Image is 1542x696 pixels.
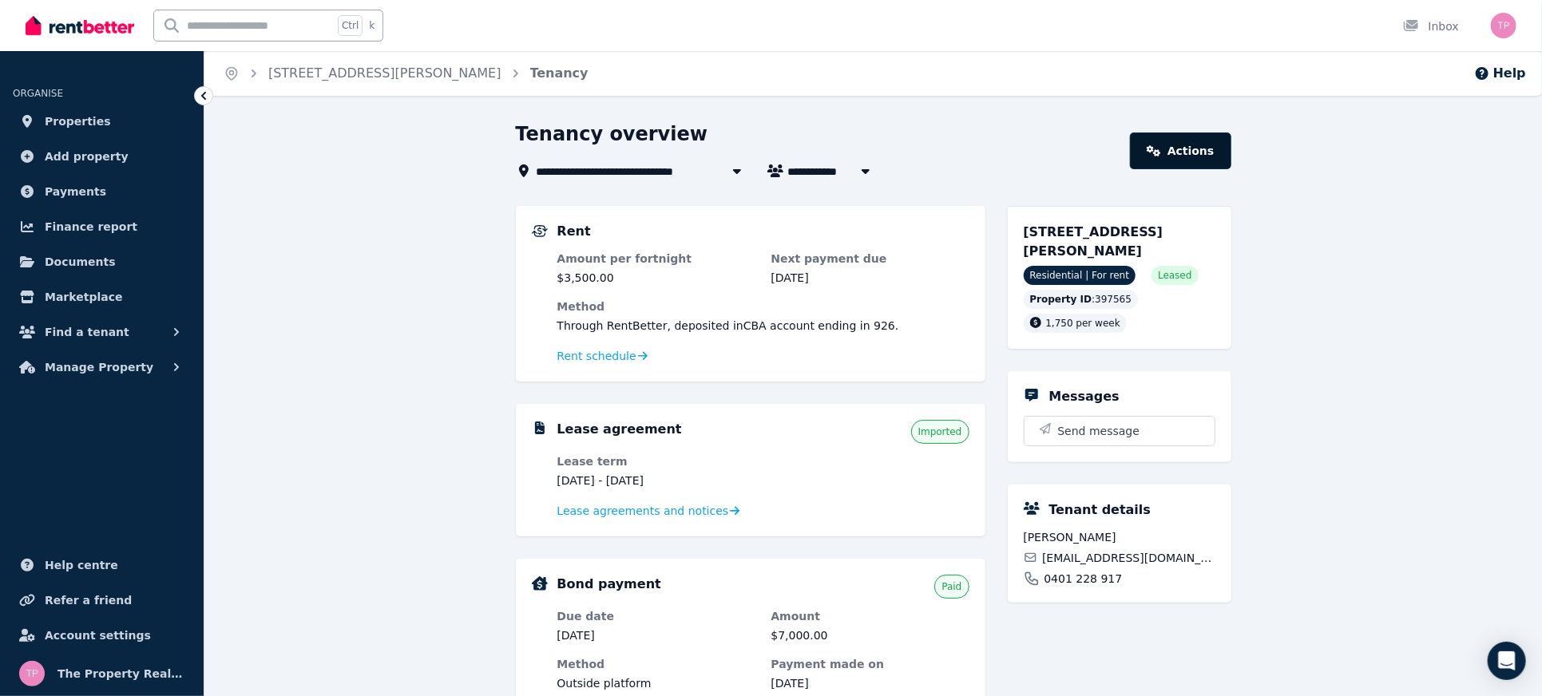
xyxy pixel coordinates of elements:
img: Bond Details [532,576,548,591]
a: Rent schedule [557,348,648,364]
a: Marketplace [13,281,191,313]
span: Marketplace [45,287,122,306]
span: Paid [941,580,961,593]
span: Refer a friend [45,591,132,610]
span: Through RentBetter , deposited in CBA account ending in 926 . [557,319,899,332]
button: Send message [1025,417,1215,445]
h5: Lease agreement [557,420,682,439]
span: ORGANISE [13,88,63,99]
span: Lease agreements and notices [557,503,729,519]
dt: Payment made on [771,656,969,672]
h5: Messages [1049,387,1120,406]
a: Account settings [13,619,191,651]
img: The Property Realtors [1491,13,1516,38]
span: Account settings [45,626,151,645]
span: Ctrl [338,15,363,36]
dd: $7,000.00 [771,627,969,643]
img: The Property Realtors [19,661,45,686]
button: Find a tenant [13,316,191,348]
span: Property ID [1030,293,1092,306]
span: Properties [45,112,111,131]
button: Help [1474,64,1526,83]
h1: Tenancy overview [516,121,708,147]
h5: Rent [557,222,591,241]
a: Lease agreements and notices [557,503,740,519]
dd: [DATE] [771,270,969,286]
span: [EMAIL_ADDRESS][DOMAIN_NAME] [1042,550,1215,566]
div: Inbox [1403,18,1459,34]
dd: [DATE] [557,627,755,643]
span: Finance report [45,217,137,236]
span: Leased [1158,269,1191,282]
a: Help centre [13,549,191,581]
dd: Outside platform [557,675,755,691]
a: Refer a friend [13,584,191,616]
dt: Method [557,656,755,672]
button: Manage Property [13,351,191,383]
a: Finance report [13,211,191,243]
span: The Property Realtors [57,664,184,683]
span: k [369,19,375,32]
h5: Bond payment [557,575,661,594]
h5: Tenant details [1049,500,1152,520]
div: : 397565 [1024,290,1139,309]
span: Rent schedule [557,348,636,364]
span: Help centre [45,556,118,575]
dt: Amount [771,608,969,624]
span: Imported [918,425,962,438]
dd: [DATE] - [DATE] [557,473,755,488]
dt: Amount per fortnight [557,251,755,267]
img: Rental Payments [532,225,548,237]
dd: [DATE] [771,675,969,691]
a: Documents [13,246,191,278]
nav: Breadcrumb [204,51,608,96]
a: Payments [13,176,191,208]
a: Actions [1130,132,1231,169]
span: Find a tenant [45,322,129,342]
dt: Due date [557,608,755,624]
dt: Method [557,299,969,314]
span: Payments [45,182,106,201]
span: [PERSON_NAME] [1024,529,1215,545]
span: 1,750 per week [1046,318,1120,329]
span: Documents [45,252,116,271]
span: Send message [1058,423,1140,439]
dt: Lease term [557,453,755,469]
a: Tenancy [530,65,589,81]
a: Add property [13,140,191,172]
dd: $3,500.00 [557,270,755,286]
span: Residential | For rent [1024,266,1136,285]
span: 0401 228 917 [1045,571,1123,587]
span: [STREET_ADDRESS][PERSON_NAME] [1024,224,1163,259]
a: [STREET_ADDRESS][PERSON_NAME] [268,65,501,81]
img: RentBetter [26,14,134,38]
dt: Next payment due [771,251,969,267]
span: Add property [45,147,129,166]
a: Properties [13,105,191,137]
span: Manage Property [45,358,153,377]
div: Open Intercom Messenger [1488,642,1526,680]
